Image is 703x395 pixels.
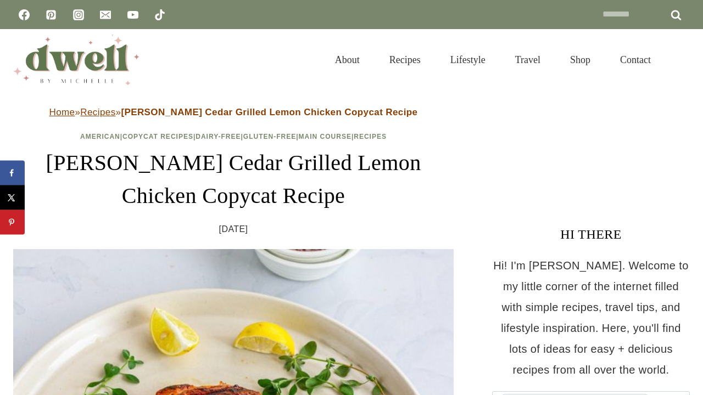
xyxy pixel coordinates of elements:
[13,35,140,85] img: DWELL by michelle
[80,133,120,140] a: American
[68,4,90,26] a: Instagram
[40,4,62,26] a: Pinterest
[492,224,690,244] h3: HI THERE
[671,50,690,69] button: View Search Form
[196,133,241,140] a: Dairy-Free
[80,107,115,117] a: Recipes
[80,133,387,140] span: | | | | |
[354,133,387,140] a: Recipes
[122,133,193,140] a: Copycat Recipes
[500,41,555,79] a: Travel
[243,133,296,140] a: Gluten-Free
[436,41,500,79] a: Lifestyle
[555,41,605,79] a: Shop
[121,107,417,117] strong: [PERSON_NAME] Cedar Grilled Lemon Chicken Copycat Recipe
[122,4,144,26] a: YouTube
[375,41,436,79] a: Recipes
[94,4,116,26] a: Email
[320,41,666,79] nav: Primary Navigation
[13,146,454,212] h1: [PERSON_NAME] Cedar Grilled Lemon Chicken Copycat Recipe
[320,41,375,79] a: About
[219,221,248,238] time: [DATE]
[49,107,75,117] a: Home
[13,4,35,26] a: Facebook
[299,133,351,140] a: Main Course
[605,41,666,79] a: Contact
[149,4,171,26] a: TikTok
[492,255,690,380] p: Hi! I'm [PERSON_NAME]. Welcome to my little corner of the internet filled with simple recipes, tr...
[49,107,418,117] span: » »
